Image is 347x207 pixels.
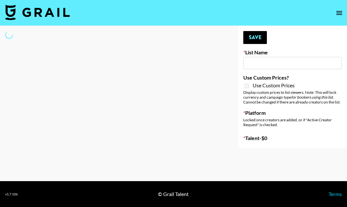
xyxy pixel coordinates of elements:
[243,117,342,127] div: Locked once creators are added, or if "Active Creator Request" is checked.
[243,31,267,44] button: Save
[253,82,295,89] span: Use Custom Prices
[329,191,342,197] a: Terms
[243,110,342,116] label: Platform
[243,90,342,104] div: Display custom prices to list viewers. Note: This will lock currency and campaign type . Cannot b...
[291,95,333,100] em: for bookers using this list
[243,49,342,56] label: List Name
[5,192,18,196] div: v 1.7.106
[5,5,70,20] img: Grail Talent
[243,135,342,141] label: Talent - $ 0
[243,74,342,81] label: Use Custom Prices?
[158,191,189,197] div: © Grail Talent
[333,6,346,19] button: open drawer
